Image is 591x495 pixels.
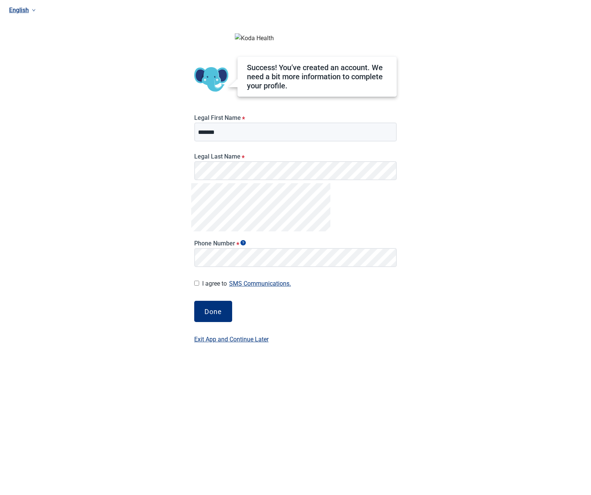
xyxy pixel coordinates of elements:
button: Exit App and Continue Later [194,334,269,359]
label: Legal First Name [194,114,397,121]
a: Current language: English [6,4,582,16]
label: I agree to [202,278,397,289]
button: Done [194,301,232,322]
div: Done [204,308,222,315]
label: Exit App and Continue Later [194,335,269,344]
button: I agree to [227,278,293,289]
label: Phone Number [194,240,397,247]
label: Legal Last Name [194,153,397,160]
img: Koda Elephant [194,63,228,97]
span: down [32,8,36,12]
span: Show tooltip [240,240,246,245]
div: Success! You’ve created an account. We need a bit more information to complete your profile. [247,63,387,90]
img: Koda Health [235,33,356,43]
